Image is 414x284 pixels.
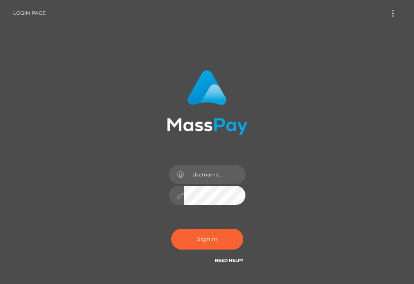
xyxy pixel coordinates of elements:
[167,70,248,135] img: MassPay Login
[171,229,243,250] button: Sign in
[215,258,243,263] a: Need Help?
[184,165,245,184] input: Username...
[385,8,401,19] button: Toggle navigation
[13,4,46,22] a: Login Page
